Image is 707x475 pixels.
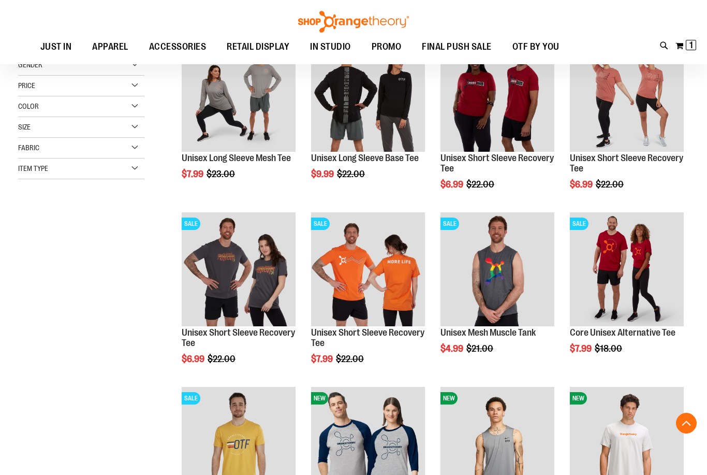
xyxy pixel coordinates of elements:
[570,38,684,152] img: Product image for Unisex Short Sleeve Recovery Tee
[306,207,430,391] div: product
[227,35,289,59] span: RETAIL DISPLAY
[297,11,410,33] img: Shop Orangetheory
[440,179,465,190] span: $6.99
[361,35,412,59] a: PROMO
[30,35,82,59] a: JUST IN
[372,35,402,59] span: PROMO
[570,327,675,338] a: Core Unisex Alternative Tee
[570,218,588,230] span: SALE
[435,33,559,216] div: product
[311,327,424,348] a: Unisex Short Sleeve Recovery Tee
[182,327,295,348] a: Unisex Short Sleeve Recovery Tee
[411,35,502,59] a: FINAL PUSH SALE
[182,218,200,230] span: SALE
[40,35,72,59] span: JUST IN
[300,35,361,59] a: IN STUDIO
[18,123,31,131] span: Size
[311,169,335,179] span: $9.99
[18,164,48,172] span: Item Type
[570,212,684,328] a: Product image for Core Unisex Alternative TeeSALE
[440,153,554,174] a: Unisex Short Sleeve Recovery Tee
[570,212,684,326] img: Product image for Core Unisex Alternative Tee
[570,153,683,174] a: Unisex Short Sleeve Recovery Tee
[182,153,291,163] a: Unisex Long Sleeve Mesh Tee
[440,38,554,153] a: Product image for Unisex SS Recovery TeeSALE
[18,61,42,69] span: Gender
[466,179,496,190] span: $22.00
[440,218,459,230] span: SALE
[440,392,458,405] span: NEW
[440,38,554,152] img: Product image for Unisex SS Recovery Tee
[311,38,425,152] img: Product image for Unisex Long Sleeve Base Tee
[176,33,301,206] div: product
[596,179,625,190] span: $22.00
[82,35,139,59] a: APPAREL
[139,35,217,59] a: ACCESSORIES
[207,169,237,179] span: $23.00
[18,102,39,110] span: Color
[311,212,425,328] a: Product image for Unisex Short Sleeve Recovery TeeSALE
[18,143,39,152] span: Fabric
[676,413,697,434] button: Back To Top
[337,169,366,179] span: $22.00
[216,35,300,59] a: RETAIL DISPLAY
[440,212,554,328] a: Product image for Unisex Mesh Muscle TankSALE
[92,35,128,59] span: APPAREL
[311,38,425,153] a: Product image for Unisex Long Sleeve Base TeeSALE
[182,212,296,328] a: Product image for Unisex Short Sleeve Recovery TeeSALE
[311,153,419,163] a: Unisex Long Sleeve Base Tee
[311,354,334,364] span: $7.99
[311,218,330,230] span: SALE
[502,35,570,59] a: OTF BY YOU
[440,343,465,354] span: $4.99
[18,81,35,90] span: Price
[182,212,296,326] img: Product image for Unisex Short Sleeve Recovery Tee
[570,392,587,405] span: NEW
[595,343,624,354] span: $18.00
[311,392,328,405] span: NEW
[306,33,430,206] div: product
[310,35,351,59] span: IN STUDIO
[208,354,237,364] span: $22.00
[182,38,296,152] img: Unisex Long Sleeve Mesh Tee primary image
[176,207,301,391] div: product
[440,212,554,326] img: Product image for Unisex Mesh Muscle Tank
[570,343,593,354] span: $7.99
[182,38,296,153] a: Unisex Long Sleeve Mesh Tee primary imageSALE
[182,392,200,405] span: SALE
[182,354,206,364] span: $6.99
[311,212,425,326] img: Product image for Unisex Short Sleeve Recovery Tee
[512,35,559,59] span: OTF BY YOU
[435,207,559,380] div: product
[689,40,693,50] span: 1
[440,327,536,338] a: Unisex Mesh Muscle Tank
[422,35,492,59] span: FINAL PUSH SALE
[565,33,689,216] div: product
[570,179,594,190] span: $6.99
[149,35,207,59] span: ACCESSORIES
[336,354,365,364] span: $22.00
[570,38,684,153] a: Product image for Unisex Short Sleeve Recovery TeeSALE
[565,207,689,380] div: product
[466,343,495,354] span: $21.00
[182,169,205,179] span: $7.99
